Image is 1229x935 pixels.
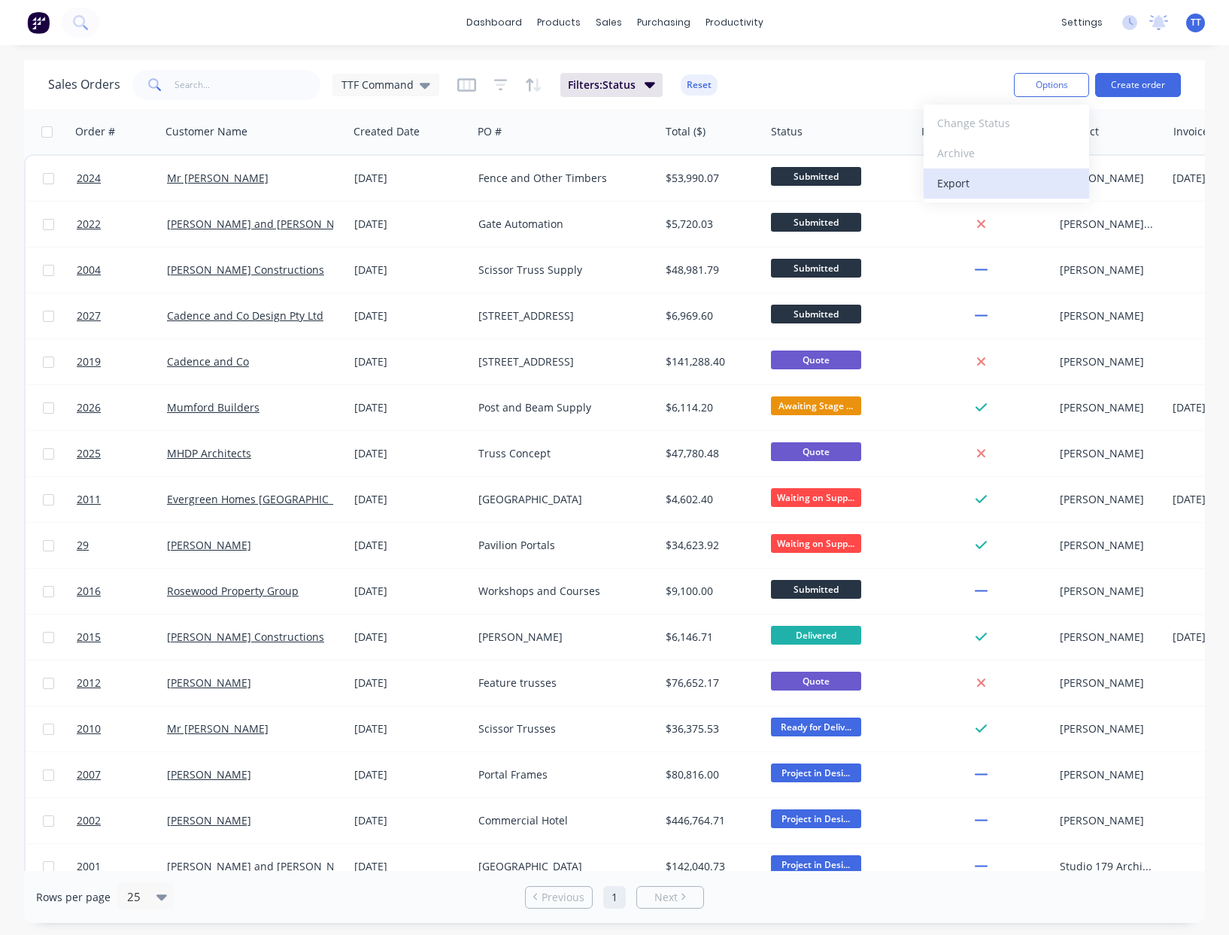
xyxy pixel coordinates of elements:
[1060,492,1155,507] div: [PERSON_NAME]
[167,767,251,782] a: [PERSON_NAME]
[478,124,502,139] div: PO #
[1054,11,1110,34] div: settings
[48,77,120,92] h1: Sales Orders
[666,354,754,369] div: $141,288.40
[165,124,247,139] div: Customer Name
[526,890,592,905] a: Previous page
[1060,308,1155,323] div: [PERSON_NAME]
[341,77,414,93] span: TTF Command
[77,859,101,874] span: 2001
[77,615,167,660] a: 2015
[77,171,101,186] span: 2024
[167,400,259,414] a: Mumford Builders
[77,706,167,751] a: 2010
[77,385,167,430] a: 2026
[354,538,466,553] div: [DATE]
[1060,538,1155,553] div: [PERSON_NAME]
[1060,630,1155,645] div: [PERSON_NAME]
[354,584,466,599] div: [DATE]
[478,813,645,828] div: Commercial Hotel
[771,718,861,736] span: Ready for Deliv...
[666,446,754,461] div: $47,780.48
[924,168,1089,199] button: Export
[568,77,636,93] span: Filters: Status
[666,584,754,599] div: $9,100.00
[77,263,101,278] span: 2004
[354,124,420,139] div: Created Date
[924,108,1089,138] button: Change Status
[77,446,101,461] span: 2025
[937,142,1076,164] div: Archive
[666,630,754,645] div: $6,146.71
[478,584,645,599] div: Workshops and Courses
[36,890,111,905] span: Rows per page
[666,492,754,507] div: $4,602.40
[77,675,101,691] span: 2012
[519,886,710,909] ul: Pagination
[167,584,299,598] a: Rosewood Property Group
[167,263,324,277] a: [PERSON_NAME] Constructions
[167,675,251,690] a: [PERSON_NAME]
[354,859,466,874] div: [DATE]
[1014,73,1089,97] button: Options
[77,752,167,797] a: 2007
[771,855,861,874] span: Project in Desi...
[1060,217,1155,232] div: [PERSON_NAME] and [PERSON_NAME]
[167,538,251,552] a: [PERSON_NAME]
[666,400,754,415] div: $6,114.20
[354,400,466,415] div: [DATE]
[771,305,861,323] span: Submitted
[654,890,678,905] span: Next
[1191,16,1201,29] span: TT
[771,763,861,782] span: Project in Desi...
[77,308,101,323] span: 2027
[354,675,466,691] div: [DATE]
[478,675,645,691] div: Feature trusses
[666,859,754,874] div: $142,040.73
[771,396,861,415] span: Awaiting Stage ...
[771,580,861,599] span: Submitted
[666,171,754,186] div: $53,990.07
[478,446,645,461] div: Truss Concept
[167,630,324,644] a: [PERSON_NAME] Constructions
[167,721,269,736] a: Mr [PERSON_NAME]
[771,213,861,232] span: Submitted
[354,767,466,782] div: [DATE]
[77,477,167,522] a: 2011
[588,11,630,34] div: sales
[771,167,861,186] span: Submitted
[771,626,861,645] span: Delivered
[924,138,1089,168] button: Archive
[354,492,466,507] div: [DATE]
[77,202,167,247] a: 2022
[77,569,167,614] a: 2016
[77,339,167,384] a: 2019
[771,124,803,139] div: Status
[167,217,361,231] a: [PERSON_NAME] and [PERSON_NAME]
[937,172,1076,194] div: Export
[666,721,754,736] div: $36,375.53
[77,584,101,599] span: 2016
[167,308,323,323] a: Cadence and Co Design Pty Ltd
[167,171,269,185] a: Mr [PERSON_NAME]
[75,124,115,139] div: Order #
[167,813,251,827] a: [PERSON_NAME]
[1060,721,1155,736] div: [PERSON_NAME]
[167,492,363,506] a: Evergreen Homes [GEOGRAPHIC_DATA]
[478,859,645,874] div: [GEOGRAPHIC_DATA]
[77,721,101,736] span: 2010
[354,446,466,461] div: [DATE]
[921,124,991,139] div: Invoice status
[666,675,754,691] div: $76,652.17
[354,354,466,369] div: [DATE]
[698,11,771,34] div: productivity
[354,217,466,232] div: [DATE]
[1060,446,1155,461] div: [PERSON_NAME]
[77,431,167,476] a: 2025
[1060,767,1155,782] div: [PERSON_NAME]
[1060,675,1155,691] div: [PERSON_NAME]
[666,538,754,553] div: $34,623.92
[77,247,167,293] a: 2004
[459,11,530,34] a: dashboard
[666,308,754,323] div: $6,969.60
